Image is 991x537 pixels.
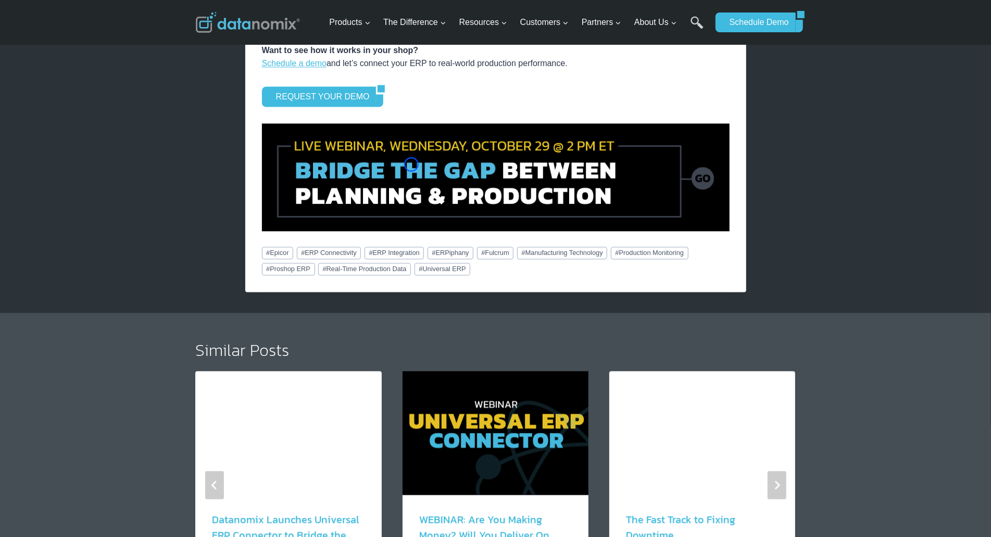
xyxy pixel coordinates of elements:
[582,16,621,29] span: Partners
[481,249,485,257] span: #
[609,372,795,495] img: Tackle downtime in real time. See how Datanomix Fast Track gives manufacturers instant visibility...
[266,249,270,257] span: #
[403,372,588,495] img: Bridge the gap between planning & production with the Datanomix Universal ERP Connector
[266,265,270,273] span: #
[262,263,315,276] a: #Proshop ERP
[318,263,411,276] a: #Real-Time Production Data
[716,12,796,32] a: Schedule Demo
[768,471,786,500] button: Next
[325,6,710,40] nav: Primary Navigation
[262,46,419,55] strong: Want to see how it works in your shop?
[477,247,514,260] a: #Fulcrum
[196,342,796,359] h2: Similar Posts
[634,16,677,29] span: About Us
[428,247,474,260] a: #ERPiphany
[323,265,327,273] span: #
[329,16,370,29] span: Products
[262,247,294,260] a: #Epicor
[369,249,373,257] span: #
[517,247,608,260] a: #Manufacturing Technology
[383,16,446,29] span: The Difference
[205,471,224,500] button: Go to last slide
[297,247,361,260] a: #ERP Connectivity
[432,249,435,257] span: #
[615,249,619,257] span: #
[415,263,471,276] a: #Universal ERP
[196,12,300,33] img: Datanomix
[520,16,569,29] span: Customers
[301,249,305,257] span: #
[262,59,327,68] a: Schedule a demo
[365,247,424,260] a: #ERP Integration
[611,247,688,260] a: #Production Monitoring
[459,16,507,29] span: Resources
[262,87,377,107] a: REQUEST YOUR DEMO
[196,372,382,495] img: Datanomix News Alert
[419,265,422,273] span: #
[691,16,704,40] a: Search
[262,44,730,70] p: and let’s connect your ERP to real-world production performance.
[521,249,525,257] span: #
